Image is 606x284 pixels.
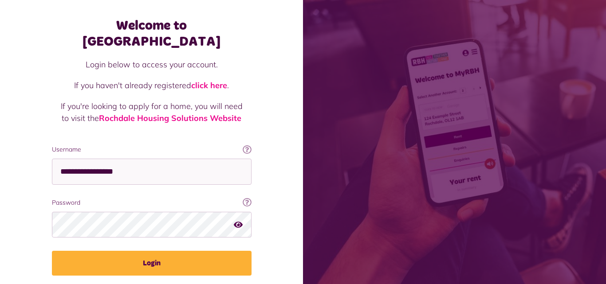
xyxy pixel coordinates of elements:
label: Username [52,145,252,154]
p: Login below to access your account. [61,58,243,70]
label: Password [52,198,252,207]
p: If you're looking to apply for a home, you will need to visit the [61,100,243,124]
a: click here [191,80,227,90]
p: If you haven't already registered . [61,79,243,91]
button: Login [52,251,252,276]
h1: Welcome to [GEOGRAPHIC_DATA] [52,18,252,50]
a: Rochdale Housing Solutions Website [99,113,241,123]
